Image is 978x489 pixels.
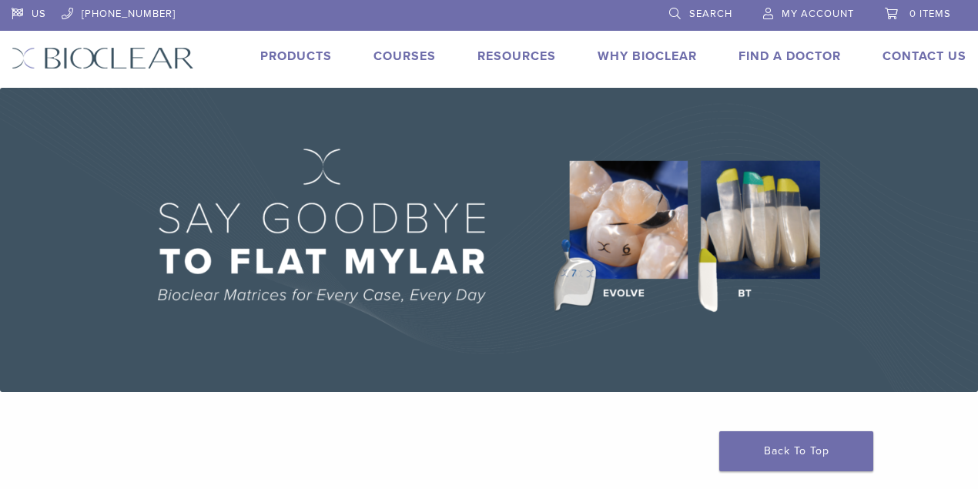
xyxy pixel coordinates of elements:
[260,49,332,64] a: Products
[373,49,436,64] a: Courses
[909,8,951,20] span: 0 items
[689,8,732,20] span: Search
[12,47,194,69] img: Bioclear
[477,49,556,64] a: Resources
[782,8,854,20] span: My Account
[883,49,966,64] a: Contact Us
[598,49,697,64] a: Why Bioclear
[739,49,841,64] a: Find A Doctor
[719,431,873,471] a: Back To Top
